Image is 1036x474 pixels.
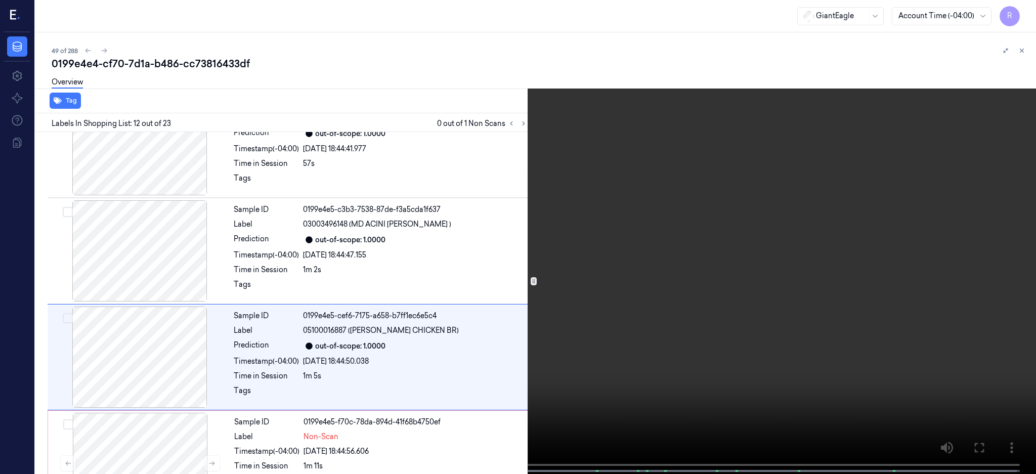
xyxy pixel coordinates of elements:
[52,77,83,89] a: Overview
[315,235,385,245] div: out-of-scope: 1.0000
[303,371,528,381] div: 1m 5s
[234,340,299,352] div: Prediction
[303,356,528,367] div: [DATE] 18:44:50.038
[234,371,299,381] div: Time in Session
[63,313,73,323] button: Select row
[234,385,299,402] div: Tags
[1000,6,1020,26] button: R
[304,461,527,471] div: 1m 11s
[234,417,299,427] div: Sample ID
[437,117,530,130] span: 0 out of 1 Non Scans
[303,204,528,215] div: 0199e4e5-c3b3-7538-87de-f3a5cda1f637
[303,311,528,321] div: 0199e4e5-cef6-7175-a658-b7ff1ec6e5c4
[234,446,299,457] div: Timestamp (-04:00)
[50,93,81,109] button: Tag
[234,356,299,367] div: Timestamp (-04:00)
[315,341,385,352] div: out-of-scope: 1.0000
[234,144,299,154] div: Timestamp (-04:00)
[63,207,73,217] button: Select row
[234,325,299,336] div: Label
[234,158,299,169] div: Time in Session
[303,158,528,169] div: 57s
[315,128,385,139] div: out-of-scope: 1.0000
[303,219,451,230] span: 03003496148 (MD ACINI [PERSON_NAME] )
[52,57,1028,71] div: 0199e4e4-cf70-7d1a-b486-cc73816433df
[234,204,299,215] div: Sample ID
[303,325,459,336] span: 05100016887 ([PERSON_NAME] CHICKEN BR)
[303,265,528,275] div: 1m 2s
[52,47,78,55] span: 49 of 288
[63,419,73,429] button: Select row
[234,279,299,295] div: Tags
[52,118,171,129] span: Labels In Shopping List: 12 out of 23
[234,250,299,261] div: Timestamp (-04:00)
[234,461,299,471] div: Time in Session
[234,127,299,140] div: Prediction
[304,417,527,427] div: 0199e4e5-f70c-78da-894d-41f68b4750ef
[304,446,527,457] div: [DATE] 18:44:56.606
[234,219,299,230] div: Label
[234,311,299,321] div: Sample ID
[234,173,299,189] div: Tags
[303,144,528,154] div: [DATE] 18:44:41.977
[304,432,338,442] span: Non-Scan
[234,234,299,246] div: Prediction
[234,265,299,275] div: Time in Session
[303,250,528,261] div: [DATE] 18:44:47.155
[234,432,299,442] div: Label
